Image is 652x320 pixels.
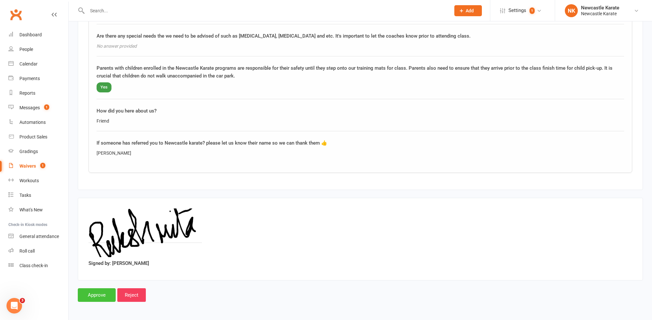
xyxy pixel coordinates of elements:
div: Class check-in [19,263,48,268]
div: Friend [97,117,624,124]
a: Reports [8,86,68,101]
span: 1 [40,163,45,168]
div: Automations [19,120,46,125]
img: image1754879415.png [88,208,202,257]
input: Search... [85,6,446,15]
a: Workouts [8,173,68,188]
label: Signed by: [PERSON_NAME] [88,259,149,267]
div: How did you here about us? [97,107,624,115]
div: Calendar [19,61,38,66]
a: People [8,42,68,57]
div: Waivers [19,163,36,169]
span: Add [466,8,474,13]
a: Payments [8,71,68,86]
iframe: Intercom live chat [6,298,22,314]
a: Messages 1 [8,101,68,115]
em: No answer provided [97,43,137,49]
a: General attendance kiosk mode [8,229,68,244]
div: General attendance [19,234,59,239]
button: Add [454,5,482,16]
a: Class kiosk mode [8,258,68,273]
div: Tasks [19,193,31,198]
div: Reports [19,90,35,96]
a: Dashboard [8,28,68,42]
span: 1 [530,7,535,14]
div: Product Sales [19,134,47,139]
a: What's New [8,203,68,217]
div: Gradings [19,149,38,154]
div: Parents with children enrolled in the Newcastle Karate programs are responsible for their safety ... [97,64,624,80]
div: What's New [19,207,43,212]
a: Product Sales [8,130,68,144]
div: Payments [19,76,40,81]
a: Clubworx [8,6,24,23]
a: Gradings [8,144,68,159]
div: NK [565,4,578,17]
div: Are there any special needs the we need to be advised of such as [MEDICAL_DATA], [MEDICAL_DATA] a... [97,32,624,40]
span: 1 [44,104,49,110]
input: Reject [117,288,146,302]
span: Yes [97,82,111,92]
a: Waivers 1 [8,159,68,173]
div: Roll call [19,248,35,254]
div: Workouts [19,178,39,183]
input: Approve [78,288,116,302]
a: Tasks [8,188,68,203]
div: If someone has referred you to Newcastle karate? please let us know their name so we can thank th... [97,139,624,147]
a: Automations [8,115,68,130]
span: 3 [20,298,25,303]
div: People [19,47,33,52]
div: Dashboard [19,32,42,37]
div: Newcastle Karate [581,5,619,11]
span: Settings [508,3,526,18]
a: Roll call [8,244,68,258]
a: Calendar [8,57,68,71]
div: Newcastle Karate [581,11,619,17]
div: Messages [19,105,40,110]
div: [PERSON_NAME] [97,149,624,157]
